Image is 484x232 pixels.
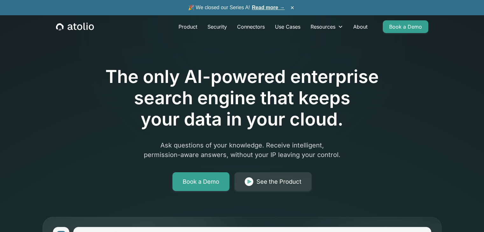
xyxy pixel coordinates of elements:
[235,172,312,191] a: See the Product
[172,172,229,191] a: Book a Demo
[173,20,202,33] a: Product
[270,20,305,33] a: Use Cases
[289,4,296,11] button: ×
[56,23,94,31] a: home
[252,5,285,10] a: Read more →
[311,23,335,31] div: Resources
[383,20,428,33] a: Book a Demo
[348,20,373,33] a: About
[305,20,348,33] div: Resources
[79,66,405,130] h1: The only AI-powered enterprise search engine that keeps your data in your cloud.
[256,177,301,186] div: See the Product
[202,20,232,33] a: Security
[120,140,364,160] p: Ask questions of your knowledge. Receive intelligent, permission-aware answers, without your IP l...
[188,4,285,11] span: 🎉 We closed our Series A!
[232,20,270,33] a: Connectors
